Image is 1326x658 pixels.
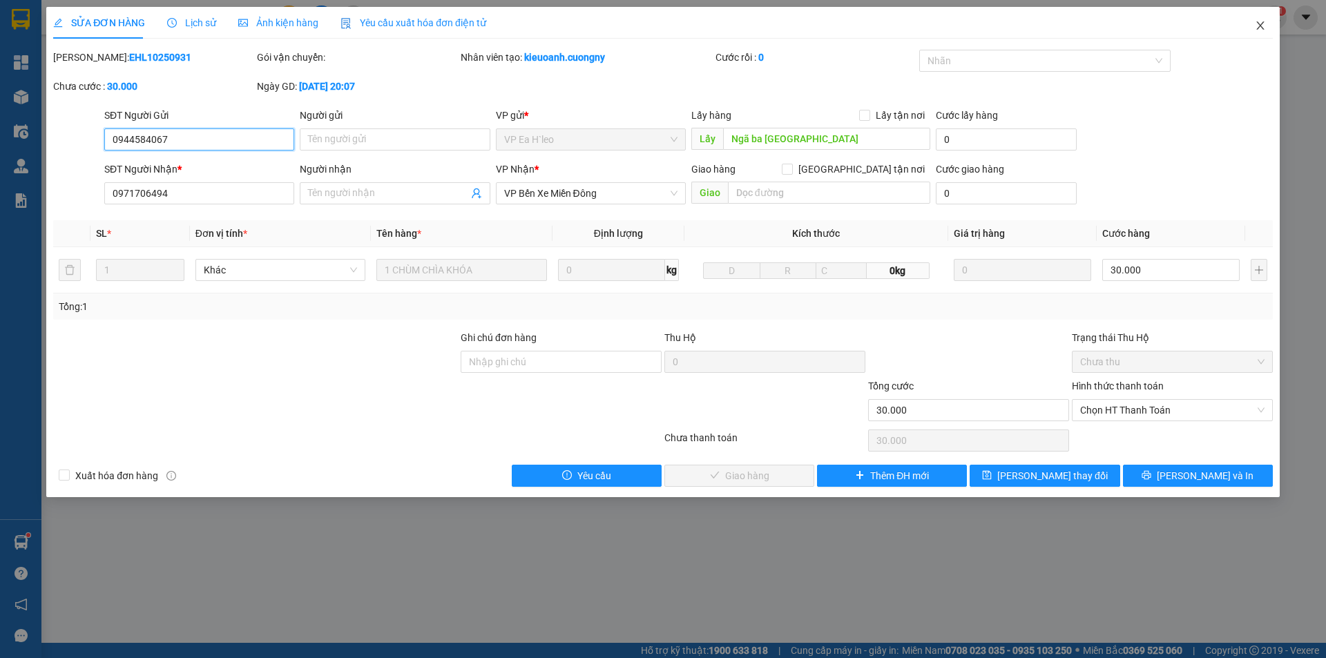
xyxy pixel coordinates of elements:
div: Cước rồi : [715,50,916,65]
span: SỬA ĐƠN HÀNG [53,17,145,28]
span: Ảnh kiện hàng [238,17,318,28]
input: C [816,262,867,279]
input: VD: Bàn, Ghế [376,259,547,281]
span: [GEOGRAPHIC_DATA] tận nơi [793,162,930,177]
span: Xuất hóa đơn hàng [70,468,164,483]
div: Trạng thái Thu Hộ [1072,330,1273,345]
b: kieuoanh.cuongny [524,52,605,63]
span: printer [1142,470,1151,481]
span: VP Nhận [496,164,535,175]
span: Tổng cước [868,380,914,391]
div: Tổng: 1 [59,299,512,314]
span: 0kg [867,262,930,279]
span: clock-circle [167,18,177,28]
span: Cước hàng [1102,228,1150,239]
span: Giá trị hàng [954,228,1005,239]
span: Tên hàng [376,228,421,239]
label: Hình thức thanh toán [1072,380,1164,391]
input: Dọc đường [723,128,930,150]
div: Chưa cước : [53,79,254,94]
input: Ghi chú đơn hàng [461,351,662,373]
input: Cước giao hàng [936,182,1077,204]
button: printer[PERSON_NAME] và In [1123,465,1273,487]
span: close [1255,20,1266,31]
span: user-add [471,188,482,199]
div: Chưa thanh toán [663,430,867,454]
span: Khác [204,260,358,280]
button: plusThêm ĐH mới [817,465,967,487]
span: Thêm ĐH mới [870,468,929,483]
span: VP Ea H`leo [504,129,678,150]
span: exclamation-circle [562,470,572,481]
span: Lấy [691,128,723,150]
div: Người gửi [300,108,490,123]
span: Chọn HT Thanh Toán [1080,400,1265,420]
button: plus [1251,259,1267,281]
label: Cước lấy hàng [936,110,998,121]
span: Giao hàng [691,164,736,175]
span: picture [238,18,248,28]
span: kg [665,259,679,281]
input: R [760,262,816,279]
span: Kích thước [792,228,840,239]
button: save[PERSON_NAME] thay đổi [970,465,1120,487]
span: [PERSON_NAME] và In [1157,468,1253,483]
span: SL [96,228,107,239]
span: VP Bến Xe Miền Đông [504,183,678,204]
span: Đơn vị tính [195,228,247,239]
b: 30.000 [107,81,137,92]
span: [PERSON_NAME] thay đổi [997,468,1108,483]
input: Cước lấy hàng [936,128,1077,151]
span: plus [855,470,865,481]
button: checkGiao hàng [664,465,814,487]
span: info-circle [166,471,176,481]
div: Ngày GD: [257,79,458,94]
span: save [982,470,992,481]
span: edit [53,18,63,28]
div: [PERSON_NAME]: [53,50,254,65]
input: D [703,262,760,279]
span: Yêu cầu [577,468,611,483]
span: Chưa thu [1080,351,1265,372]
input: Dọc đường [728,182,930,204]
div: Gói vận chuyển: [257,50,458,65]
b: EHL10250931 [129,52,191,63]
b: [DATE] 20:07 [299,81,355,92]
span: Thu Hộ [664,332,696,343]
span: Lấy hàng [691,110,731,121]
span: Giao [691,182,728,204]
input: 0 [954,259,1091,281]
div: VP gửi [496,108,686,123]
label: Cước giao hàng [936,164,1004,175]
div: SĐT Người Gửi [104,108,294,123]
button: exclamation-circleYêu cầu [512,465,662,487]
span: Lấy tận nơi [870,108,930,123]
span: Yêu cầu xuất hóa đơn điện tử [340,17,486,28]
b: 0 [758,52,764,63]
button: delete [59,259,81,281]
span: Định lượng [594,228,643,239]
button: Close [1241,7,1280,46]
div: Nhân viên tạo: [461,50,713,65]
div: SĐT Người Nhận [104,162,294,177]
span: Lịch sử [167,17,216,28]
label: Ghi chú đơn hàng [461,332,537,343]
div: Người nhận [300,162,490,177]
img: icon [340,18,352,29]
